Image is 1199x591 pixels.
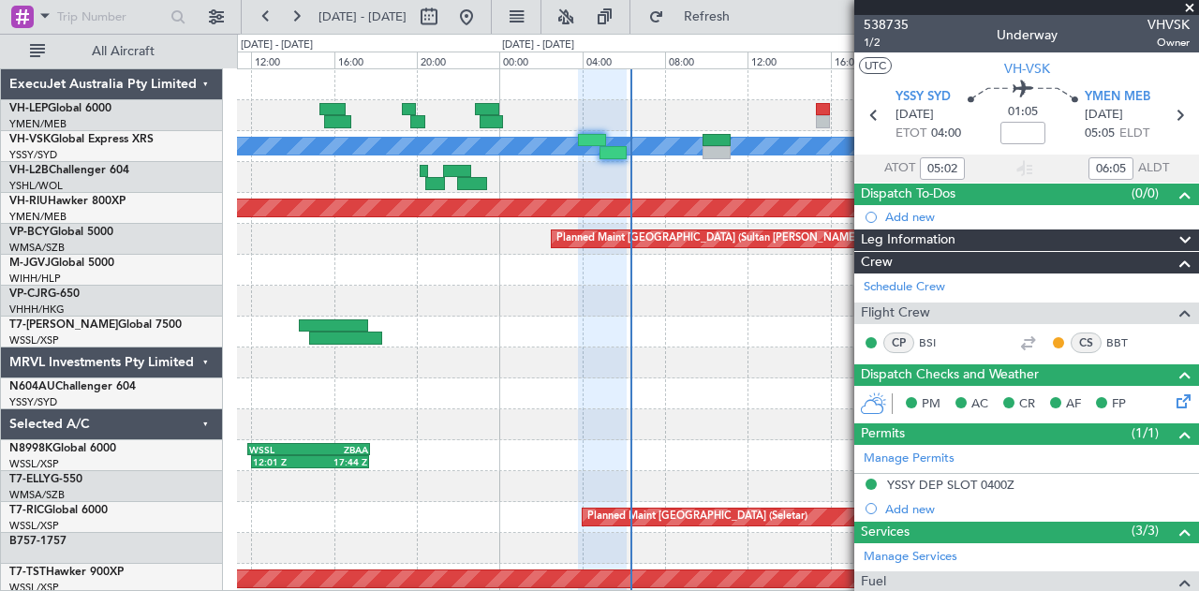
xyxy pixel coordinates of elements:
[922,395,940,414] span: PM
[310,456,367,467] div: 17:44 Z
[9,179,63,193] a: YSHL/WOL
[884,159,915,178] span: ATOT
[9,457,59,471] a: WSSL/XSP
[556,225,993,253] div: Planned Maint [GEOGRAPHIC_DATA] (Sultan [PERSON_NAME] [PERSON_NAME] - Subang)
[502,37,574,53] div: [DATE] - [DATE]
[587,503,807,531] div: Planned Maint [GEOGRAPHIC_DATA] (Seletar)
[920,157,965,180] input: --:--
[9,395,57,409] a: YSSY/SYD
[9,505,108,516] a: T7-RICGlobal 6000
[864,15,909,35] span: 538735
[9,148,57,162] a: YSSY/SYD
[861,184,955,205] span: Dispatch To-Dos
[9,381,55,392] span: N604AU
[9,227,50,238] span: VP-BCY
[9,474,82,485] a: T7-ELLYG-550
[583,52,665,68] div: 04:00
[9,536,67,547] a: B757-1757
[9,210,67,224] a: YMEN/MEB
[1085,106,1123,125] span: [DATE]
[9,165,49,176] span: VH-L2B
[9,134,51,145] span: VH-VSK
[1004,59,1050,79] span: VH-VSK
[1085,88,1150,107] span: YMEN MEB
[9,258,51,269] span: M-JGVJ
[499,52,582,68] div: 00:00
[9,505,44,516] span: T7-RIC
[885,501,1190,517] div: Add new
[831,52,913,68] div: 16:00
[1106,334,1148,351] a: BBT
[1132,184,1159,203] span: (0/0)
[9,227,113,238] a: VP-BCYGlobal 5000
[9,319,182,331] a: T7-[PERSON_NAME]Global 7500
[49,45,198,58] span: All Aircraft
[1085,125,1115,143] span: 05:05
[9,196,126,207] a: VH-RIUHawker 800XP
[308,444,368,455] div: ZBAA
[417,52,499,68] div: 20:00
[864,35,909,51] span: 1/2
[864,450,955,468] a: Manage Permits
[861,303,930,324] span: Flight Crew
[9,303,65,317] a: VHHH/HKG
[9,567,46,578] span: T7-TST
[9,474,51,485] span: T7-ELLY
[9,258,114,269] a: M-JGVJGlobal 5000
[9,567,124,578] a: T7-TSTHawker 900XP
[885,209,1190,225] div: Add new
[1008,103,1038,122] span: 01:05
[334,52,417,68] div: 16:00
[1132,521,1159,540] span: (3/3)
[249,444,309,455] div: WSSL
[861,364,1039,386] span: Dispatch Checks and Weather
[668,10,747,23] span: Refresh
[253,456,310,467] div: 12:01 Z
[896,88,951,107] span: YSSY SYD
[9,165,129,176] a: VH-L2BChallenger 604
[665,52,748,68] div: 08:00
[1071,332,1102,353] div: CS
[861,423,905,445] span: Permits
[861,229,955,251] span: Leg Information
[9,103,111,114] a: VH-LEPGlobal 6000
[9,288,80,300] a: VP-CJRG-650
[1147,35,1190,51] span: Owner
[883,332,914,353] div: CP
[9,272,61,286] a: WIHH/HLP
[1019,395,1035,414] span: CR
[864,548,957,567] a: Manage Services
[9,134,154,145] a: VH-VSKGlobal Express XRS
[859,57,892,74] button: UTC
[9,443,116,454] a: N8998KGlobal 6000
[9,288,48,300] span: VP-CJR
[861,252,893,273] span: Crew
[9,488,65,502] a: WMSA/SZB
[1088,157,1133,180] input: --:--
[9,536,47,547] span: B757-1
[9,103,48,114] span: VH-LEP
[931,125,961,143] span: 04:00
[9,519,59,533] a: WSSL/XSP
[318,8,407,25] span: [DATE] - [DATE]
[896,125,926,143] span: ETOT
[251,52,333,68] div: 12:00
[9,333,59,347] a: WSSL/XSP
[887,477,1014,493] div: YSSY DEP SLOT 0400Z
[1138,159,1169,178] span: ALDT
[9,319,118,331] span: T7-[PERSON_NAME]
[21,37,203,66] button: All Aircraft
[997,25,1058,45] div: Underway
[9,381,136,392] a: N604AUChallenger 604
[971,395,988,414] span: AC
[748,52,830,68] div: 12:00
[241,37,313,53] div: [DATE] - [DATE]
[1112,395,1126,414] span: FP
[919,334,961,351] a: BSI
[640,2,752,32] button: Refresh
[864,278,945,297] a: Schedule Crew
[1119,125,1149,143] span: ELDT
[9,196,48,207] span: VH-RIU
[1147,15,1190,35] span: VHVSK
[1132,423,1159,443] span: (1/1)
